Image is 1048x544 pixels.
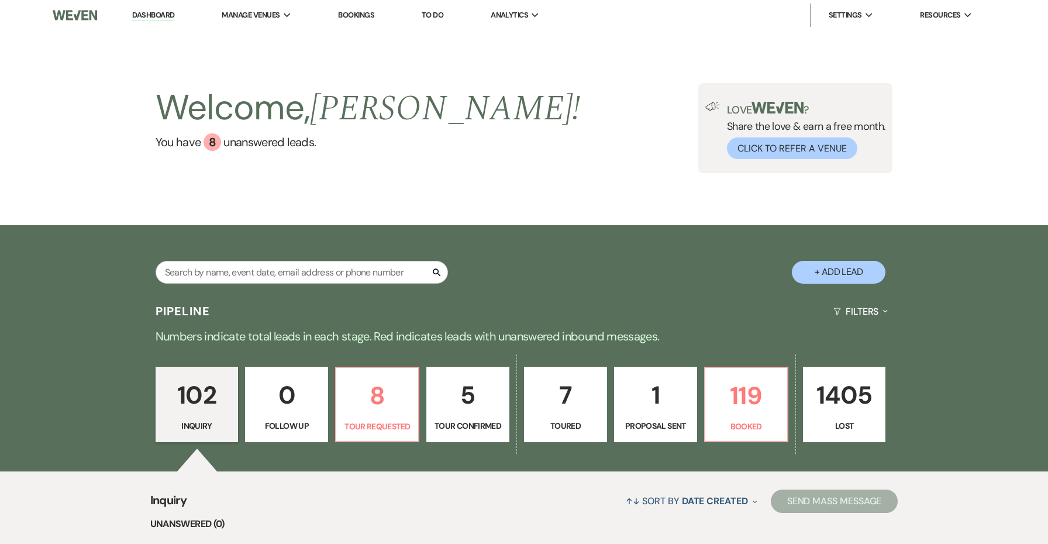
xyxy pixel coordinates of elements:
[163,419,231,432] p: Inquiry
[343,420,411,433] p: Tour Requested
[720,102,886,159] div: Share the love & earn a free month.
[704,367,788,443] a: 119Booked
[338,10,374,20] a: Bookings
[829,296,892,327] button: Filters
[532,376,599,415] p: 7
[156,303,211,319] h3: Pipeline
[434,376,502,415] p: 5
[811,419,878,432] p: Lost
[682,495,748,507] span: Date Created
[253,376,320,415] p: 0
[622,376,690,415] p: 1
[712,420,780,433] p: Booked
[103,327,945,346] p: Numbers indicate total leads in each stage. Red indicates leads with unanswered inbound messages.
[491,9,528,21] span: Analytics
[204,133,221,151] div: 8
[705,102,720,111] img: loud-speaker-illustration.svg
[524,367,607,443] a: 7Toured
[156,367,239,443] a: 102Inquiry
[150,517,898,532] li: Unanswered (0)
[310,82,580,136] span: [PERSON_NAME] !
[335,367,419,443] a: 8Tour Requested
[751,102,804,113] img: weven-logo-green.svg
[811,376,878,415] p: 1405
[53,3,97,27] img: Weven Logo
[621,486,761,517] button: Sort By Date Created
[156,261,448,284] input: Search by name, event date, email address or phone number
[771,490,898,513] button: Send Mass Message
[156,133,581,151] a: You have 8 unanswered leads.
[245,367,328,443] a: 0Follow Up
[626,495,640,507] span: ↑↓
[727,102,886,115] p: Love ?
[829,9,862,21] span: Settings
[426,367,509,443] a: 5Tour Confirmed
[622,419,690,432] p: Proposal Sent
[253,419,320,432] p: Follow Up
[614,367,697,443] a: 1Proposal Sent
[792,261,885,284] button: + Add Lead
[150,491,187,517] span: Inquiry
[163,376,231,415] p: 102
[434,419,502,432] p: Tour Confirmed
[156,83,581,133] h2: Welcome,
[727,137,857,159] button: Click to Refer a Venue
[422,10,443,20] a: To Do
[222,9,280,21] span: Manage Venues
[920,9,960,21] span: Resources
[532,419,599,432] p: Toured
[132,10,174,21] a: Dashboard
[803,367,886,443] a: 1405Lost
[712,376,780,415] p: 119
[343,376,411,415] p: 8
